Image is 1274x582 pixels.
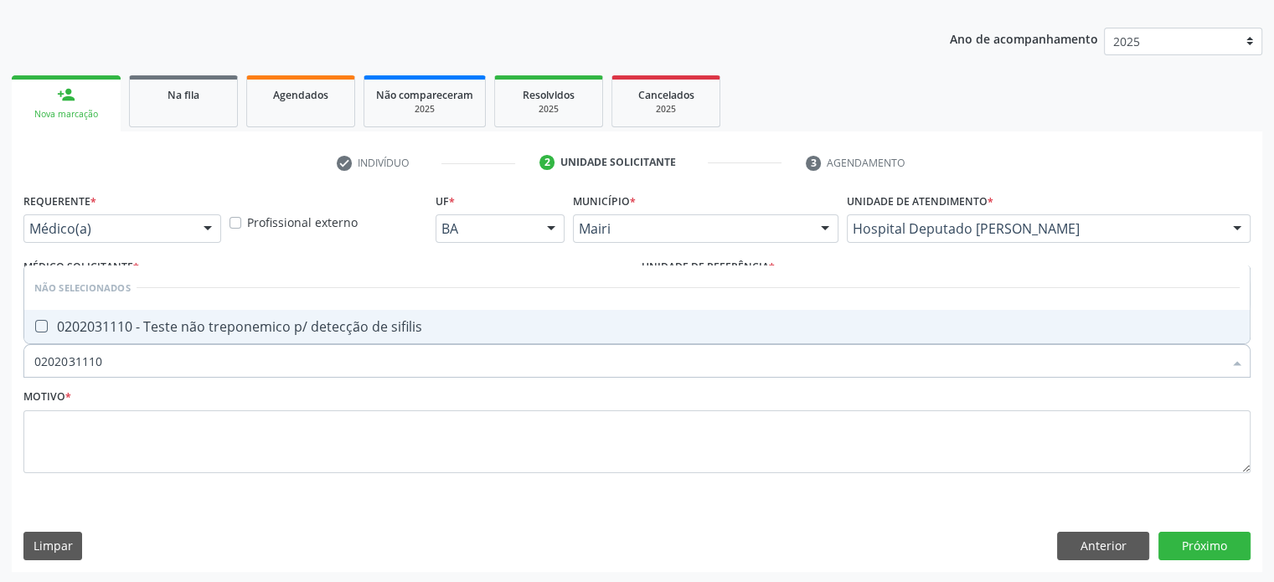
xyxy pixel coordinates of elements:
span: Mairi [579,220,805,237]
span: Agendados [273,88,328,102]
div: 2025 [507,103,591,116]
label: UF [436,188,455,214]
label: Município [573,188,636,214]
label: Médico Solicitante [23,255,139,281]
span: Não compareceram [376,88,473,102]
button: Anterior [1057,532,1149,560]
input: Buscar por procedimentos [34,344,1223,378]
label: Unidade de referência [642,255,775,281]
div: 2 [539,155,554,170]
span: Na fila [168,88,199,102]
div: 0202031110 - Teste não treponemico p/ detecção de sifilis [34,320,1240,333]
div: Unidade solicitante [560,155,676,170]
span: Médico(a) [29,220,187,237]
div: 2025 [376,103,473,116]
div: 2025 [624,103,708,116]
label: Profissional externo [247,214,358,231]
div: Nova marcação [23,108,109,121]
span: Hospital Deputado [PERSON_NAME] [853,220,1216,237]
span: BA [441,220,530,237]
span: Resolvidos [523,88,575,102]
label: Unidade de atendimento [847,188,993,214]
label: Requerente [23,188,96,214]
span: Cancelados [638,88,694,102]
button: Próximo [1158,532,1251,560]
div: person_add [57,85,75,104]
label: Motivo [23,384,71,410]
p: Ano de acompanhamento [950,28,1098,49]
